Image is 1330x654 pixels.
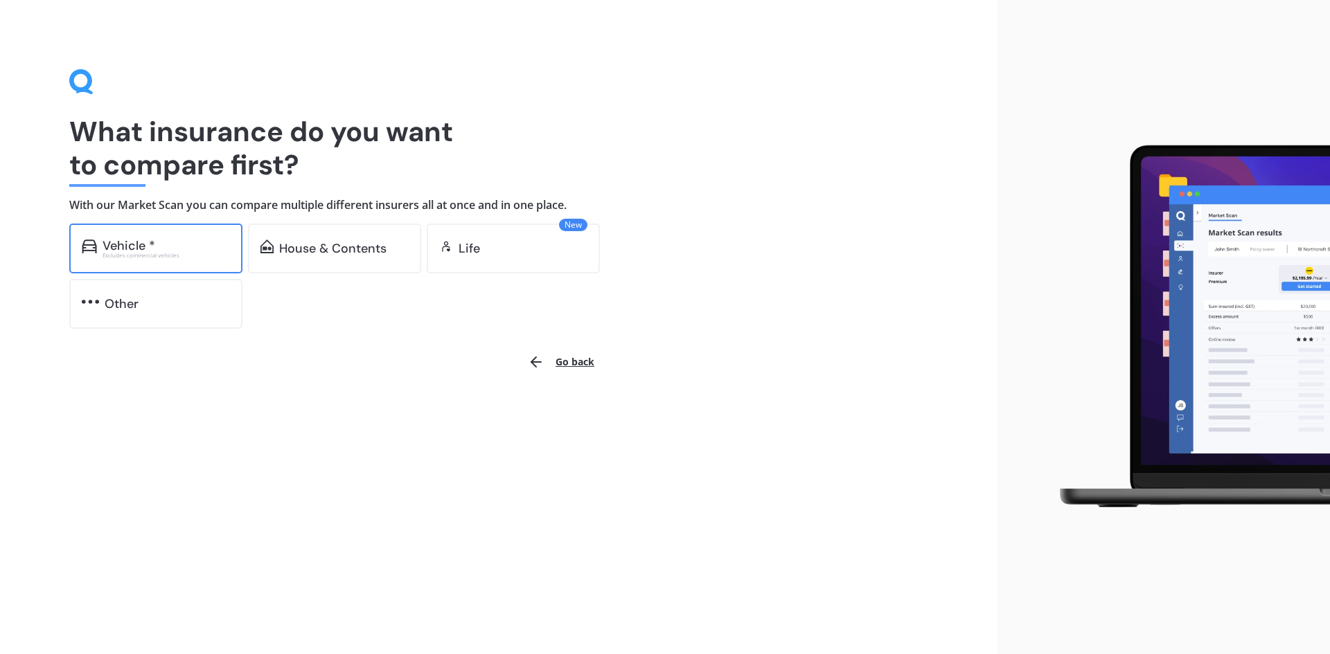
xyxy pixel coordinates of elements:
[260,239,274,253] img: home-and-contents.b802091223b8502ef2dd.svg
[103,253,230,258] div: Excludes commercial vehicles
[1040,137,1330,518] img: laptop.webp
[82,295,99,309] img: other.81dba5aafe580aa69f38.svg
[69,198,928,212] h4: With our Market Scan you can compare multiple different insurers all at once and in one place.
[103,239,155,253] div: Vehicle *
[520,345,603,379] button: Go back
[69,115,928,181] h1: What insurance do you want to compare first?
[459,242,480,255] div: Life
[105,297,139,311] div: Other
[279,242,387,255] div: House & Contents
[559,219,587,231] span: New
[439,239,453,253] img: life.f720d6a2d7cdcd3ad642.svg
[82,239,97,253] img: car.f15378c7a67c060ca3f3.svg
